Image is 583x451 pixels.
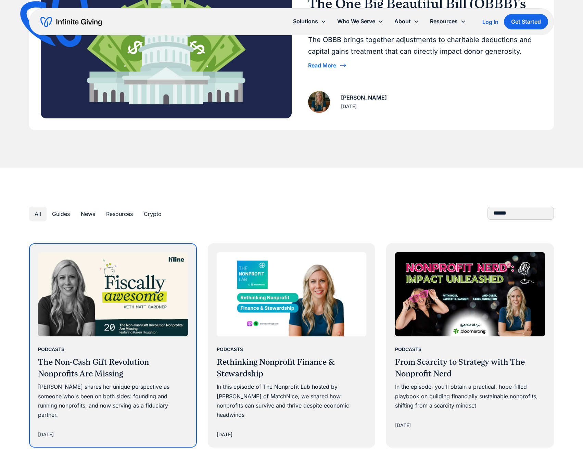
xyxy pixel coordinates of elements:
a: Get Started [504,14,548,29]
h3: From Scarcity to Strategy with The Nonprofit Nerd [395,357,545,379]
form: Blog Search [487,207,554,220]
a: Log In [482,18,498,26]
div: All [35,209,41,219]
div: In this episode of The Nonprofit Lab hosted by [PERSON_NAME] of MatchNice, we shared how nonprofi... [217,382,367,420]
div: About [389,14,424,29]
div: [DATE] [38,430,54,439]
div: [DATE] [217,430,232,439]
div: In the episode, you'll obtain a practical, hope-filled playbook on building financially sustainab... [395,382,545,410]
div: Log In [482,19,498,25]
a: PodcastsThe Non-Cash Gift Revolution Nonprofits Are Missing[PERSON_NAME] shares her unique perspe... [30,244,196,447]
div: [DATE] [341,102,357,111]
h3: Rethinking Nonprofit Finance & Stewardship [217,357,367,379]
a: PodcastsFrom Scarcity to Strategy with The Nonprofit NerdIn the episode, you'll obtain a practica... [387,244,553,438]
div: Podcasts [395,345,421,353]
div: Podcasts [217,345,243,353]
div: Who We Serve [337,17,375,26]
div: Crypto [144,209,162,219]
div: Resources [430,17,458,26]
div: Solutions [293,17,318,26]
div: About [394,17,411,26]
a: PodcastsRethinking Nonprofit Finance & StewardshipIn this episode of The Nonprofit Lab hosted by ... [208,244,375,447]
div: Resources [424,14,471,29]
div: [DATE] [395,421,411,429]
div: Podcasts [38,345,64,353]
div: [PERSON_NAME] [341,93,387,102]
div: Who We Serve [332,14,389,29]
div: Read More [308,63,336,68]
div: Resources [106,209,133,219]
div: Solutions [288,14,332,29]
div: News [81,209,95,219]
div: Guides [52,209,70,219]
a: home [40,16,102,27]
div: [PERSON_NAME] shares her unique perspective as someone who's been on both sides: founding and run... [38,382,188,420]
div: The OBBB brings together adjustments to charitable deductions and capital gains treatment that ca... [308,34,537,57]
h3: The Non-Cash Gift Revolution Nonprofits Are Missing [38,357,188,379]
